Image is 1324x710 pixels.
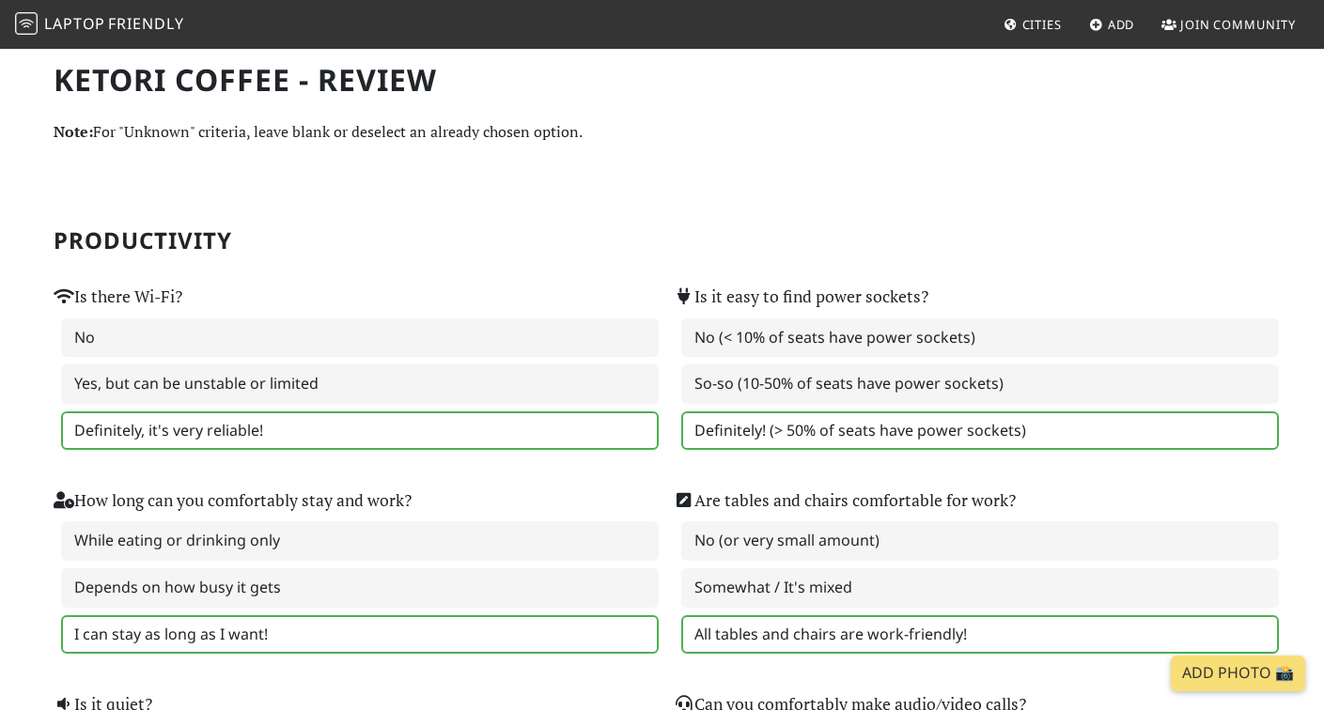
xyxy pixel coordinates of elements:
[54,121,93,142] strong: Note:
[61,568,659,608] label: Depends on how busy it gets
[681,615,1279,655] label: All tables and chairs are work-friendly!
[674,284,928,310] label: Is it easy to find power sockets?
[674,487,1016,514] label: Are tables and chairs comfortable for work?
[1022,16,1062,33] span: Cities
[681,521,1279,561] label: No (or very small amount)
[61,411,659,451] label: Definitely, it's very reliable!
[15,12,38,35] img: LaptopFriendly
[54,487,412,514] label: How long can you comfortably stay and work?
[54,284,182,310] label: Is there Wi-Fi?
[44,13,105,34] span: Laptop
[108,13,183,34] span: Friendly
[61,521,659,561] label: While eating or drinking only
[61,318,659,358] label: No
[54,120,1271,145] p: For "Unknown" criteria, leave blank or deselect an already chosen option.
[1108,16,1135,33] span: Add
[681,364,1279,404] label: So-so (10-50% of seats have power sockets)
[54,62,1271,98] h1: KETORI COFFEE - Review
[681,318,1279,358] label: No (< 10% of seats have power sockets)
[61,364,659,404] label: Yes, but can be unstable or limited
[996,8,1069,41] a: Cities
[15,8,184,41] a: LaptopFriendly LaptopFriendly
[1154,8,1303,41] a: Join Community
[681,568,1279,608] label: Somewhat / It's mixed
[1171,656,1305,691] a: Add Photo 📸
[1180,16,1296,33] span: Join Community
[54,227,1271,255] h2: Productivity
[681,411,1279,451] label: Definitely! (> 50% of seats have power sockets)
[61,615,659,655] label: I can stay as long as I want!
[1082,8,1143,41] a: Add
